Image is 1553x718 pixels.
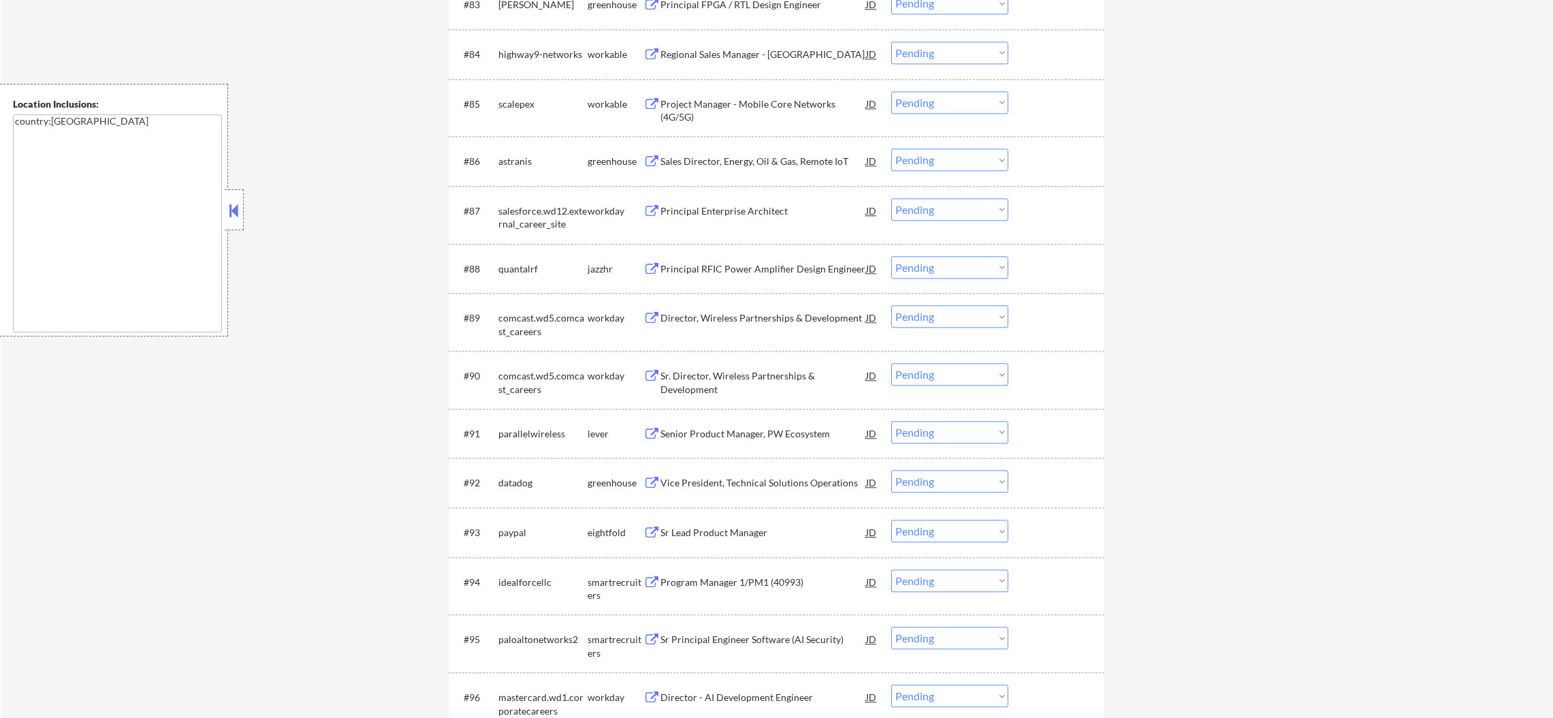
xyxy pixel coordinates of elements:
[464,155,487,168] div: #86
[660,48,866,61] div: Regional Sales Manager - [GEOGRAPHIC_DATA]
[498,691,588,717] div: mastercard.wd1.corporatecareers
[660,97,866,124] div: Project Manager - Mobile Core Networks (4G/5G)
[588,633,643,659] div: smartrecruiters
[588,576,643,602] div: smartrecruiters
[865,256,878,281] div: JD
[588,97,643,111] div: workable
[660,576,866,589] div: Program Manager 1/PM1 (40993)
[498,48,588,61] div: highway9-networks
[865,470,878,495] div: JD
[464,204,487,218] div: #87
[660,633,866,646] div: Sr Principal Engineer Software (AI Security)
[498,262,588,276] div: quantalrf
[660,526,866,540] div: Sr Lead Product Manager
[865,305,878,330] div: JD
[588,476,643,490] div: greenhouse
[865,520,878,544] div: JD
[660,204,866,218] div: Principal Enterprise Architect
[660,691,866,704] div: Director - AI Development Engineer
[464,427,487,441] div: #91
[464,262,487,276] div: #88
[498,97,588,111] div: scalepex
[865,627,878,651] div: JD
[588,369,643,383] div: workday
[498,576,588,589] div: idealforcellc
[464,633,487,646] div: #95
[498,204,588,231] div: salesforce.wd12.external_career_site
[588,526,643,540] div: eightfold
[865,91,878,116] div: JD
[464,97,487,111] div: #85
[588,691,643,704] div: workday
[865,149,878,173] div: JD
[464,311,487,325] div: #89
[660,369,866,396] div: Sr. Director, Wireless Partnerships & Development
[660,311,866,325] div: Director, Wireless Partnerships & Development
[865,363,878,388] div: JD
[498,633,588,646] div: paloaltonetworks2
[588,48,643,61] div: workable
[498,476,588,490] div: datadog
[464,48,487,61] div: #84
[498,526,588,540] div: paypal
[464,369,487,383] div: #90
[865,421,878,446] div: JD
[865,685,878,709] div: JD
[865,569,878,594] div: JD
[660,476,866,490] div: Vice President, Technical Solutions Operations
[660,262,866,276] div: Principal RFIC Power Amplifier Design Engineer
[498,311,588,338] div: comcast.wd5.comcast_careers
[498,427,588,441] div: parallelwireless
[588,427,643,441] div: lever
[588,204,643,218] div: workday
[588,155,643,168] div: greenhouse
[498,155,588,168] div: astranis
[588,262,643,276] div: jazzhr
[464,691,487,704] div: #96
[464,576,487,589] div: #94
[464,476,487,490] div: #92
[660,427,866,441] div: Senior Product Manager, PW Ecosystem
[464,526,487,540] div: #93
[498,369,588,396] div: comcast.wd5.comcast_careers
[865,198,878,223] div: JD
[588,311,643,325] div: workday
[865,42,878,66] div: JD
[13,97,223,111] div: Location Inclusions:
[660,155,866,168] div: Sales Director, Energy, Oil & Gas, Remote IoT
